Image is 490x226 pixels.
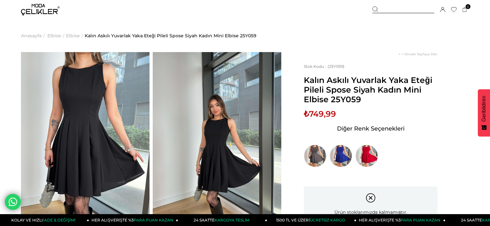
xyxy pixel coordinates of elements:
li: > [47,19,66,52]
li: > [21,19,46,52]
span: (25Y059) [304,64,344,69]
img: logo [21,4,60,15]
span: KARGOYA TESLİM [215,218,249,222]
span: Diğer Renk Seçenekleri [337,123,405,134]
img: Spose elbise 25Y059 [21,52,149,223]
span: 0 [466,4,470,9]
button: Geribildirim - Show survey [478,89,490,137]
span: PARA PUAN KAZAN [134,218,173,222]
span: ÜCRETSİZ KARGO [310,218,345,222]
span: Stok Kodu [304,64,328,69]
a: Kalın Askılı Yuvarlak Yaka Eteği Pileli Spose Siyah Kadın Mini Elbise 25Y059 [85,19,256,52]
img: Kalın Askılı Yuvarlak Yaka Eteği Pileli Spose Antrasit Kadın Mini Elbise 25Y059 [304,145,326,167]
span: Geribildirim [481,96,487,122]
a: Elbise [47,19,61,52]
a: HER ALIŞVERİŞTE %3PARA PUAN KAZAN [89,214,178,226]
a: Anasayfa [21,19,42,52]
span: PARA PUAN KAZAN [401,218,440,222]
img: Kalın Askılı Yuvarlak Yaka Eteği Pileli Spose Kırmızı Kadın Mini Elbise 25Y059 [355,145,378,167]
a: 24 SAATTEKARGOYA TESLİM [178,214,267,226]
a: < < Önceki Sayfaya Dön [399,52,437,56]
a: Elbise [66,19,80,52]
span: İADE & DEĞİŞİM! [43,218,75,222]
li: > [66,19,85,52]
span: Kalın Askılı Yuvarlak Yaka Eteği Pileli Spose Siyah Kadın Mini Elbise 25Y059 [304,75,437,104]
div: Ürün stoklarımızda kalmamıştır. [304,186,437,221]
img: Spose elbise 25Y059 [153,52,281,223]
a: 0 [462,7,467,12]
img: Kalın Askılı Yuvarlak Yaka Eteği Pileli Spose Saks Kadın Mini Elbise 25Y059 [330,145,352,167]
a: 1500 TL VE ÜZERİÜCRETSİZ KARGO [267,214,357,226]
span: ₺749,99 [304,109,336,119]
a: HER ALIŞVERİŞTE %3PARA PUAN KAZAN [356,214,446,226]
